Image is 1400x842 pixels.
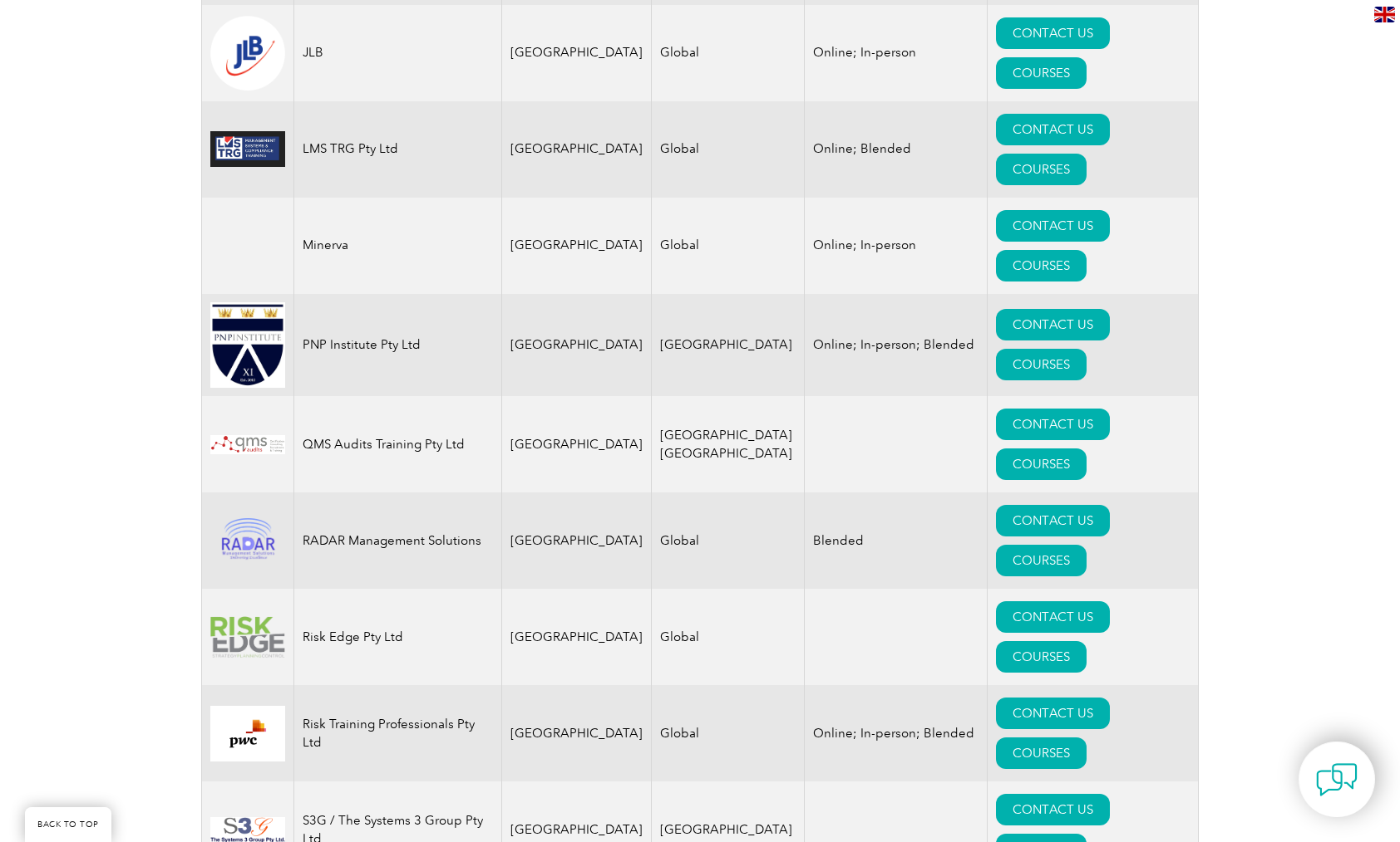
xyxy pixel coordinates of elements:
a: CONTACT US [996,114,1110,145]
td: Online; In-person; Blended [805,685,988,781]
a: BACK TO TOP [25,807,111,842]
img: contact-chat.png [1316,759,1358,800]
td: LMS TRG Pty Ltd [294,101,502,198]
td: [GEOGRAPHIC_DATA] [GEOGRAPHIC_DATA] [652,396,805,492]
a: CONTACT US [996,601,1110,633]
td: QMS Audits Training Pty Ltd [294,396,502,492]
td: Online; Blended [805,101,988,198]
td: Global [652,685,805,781]
td: Risk Training Professionals Pty Ltd [294,685,502,781]
a: COURSES [996,57,1087,89]
a: CONTACT US [996,17,1110,49]
img: fcc1e7ab-22ab-ea11-a812-000d3ae11abd-logo.jpg [210,435,285,454]
img: 1d2a24ac-d9bc-ea11-a814-000d3a79823d-logo.png [210,518,285,564]
img: ea24547b-a6e0-e911-a812-000d3a795b83-logo.jpg [210,302,285,389]
a: COURSES [996,641,1087,673]
td: [GEOGRAPHIC_DATA] [502,492,652,589]
td: RADAR Management Solutions [294,492,502,589]
a: COURSES [996,448,1087,480]
a: CONTACT US [996,409,1110,440]
img: c485e4a1-833a-eb11-a813-0022481469da-logo.jpg [210,131,285,167]
td: [GEOGRAPHIC_DATA] [652,294,805,397]
td: Global [652,101,805,198]
td: [GEOGRAPHIC_DATA] [502,396,652,492]
a: COURSES [996,250,1087,281]
td: Risk Edge Pty Ltd [294,589,502,685]
a: CONTACT US [996,309,1110,340]
td: Minerva [294,198,502,294]
a: CONTACT US [996,698,1110,729]
a: CONTACT US [996,210,1110,242]
td: Global [652,492,805,589]
td: [GEOGRAPHIC_DATA] [502,198,652,294]
img: fd2924ac-d9bc-ea11-a814-000d3a79823d-logo.png [210,16,285,91]
td: Global [652,198,805,294]
img: a131cb37-a404-ec11-b6e6-00224817f503-logo.png [210,616,285,658]
td: [GEOGRAPHIC_DATA] [502,589,652,685]
a: CONTACT US [996,794,1110,825]
td: [GEOGRAPHIC_DATA] [502,101,652,198]
a: COURSES [996,545,1087,576]
img: en [1374,7,1395,22]
td: Blended [805,492,988,589]
td: [GEOGRAPHIC_DATA] [502,294,652,397]
img: 152a24ac-d9bc-ea11-a814-000d3a79823d-logo.png [210,706,285,761]
td: Online; In-person [805,198,988,294]
a: COURSES [996,737,1087,769]
td: JLB [294,5,502,101]
a: COURSES [996,154,1087,185]
td: Online; In-person [805,5,988,101]
td: PNP Institute Pty Ltd [294,294,502,397]
td: Global [652,589,805,685]
td: Online; In-person; Blended [805,294,988,397]
a: CONTACT US [996,505,1110,536]
td: [GEOGRAPHIC_DATA] [502,5,652,101]
td: Global [652,5,805,101]
td: [GEOGRAPHIC_DATA] [502,685,652,781]
a: COURSES [996,349,1087,380]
